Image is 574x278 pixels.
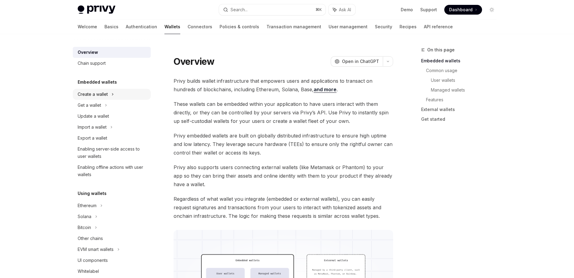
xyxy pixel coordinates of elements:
[104,19,118,34] a: Basics
[78,19,97,34] a: Welcome
[219,4,326,15] button: Search...⌘K
[126,19,157,34] a: Authentication
[78,49,98,56] div: Overview
[431,85,502,95] a: Managed wallets
[420,7,437,13] a: Support
[421,56,502,66] a: Embedded wallets
[78,78,117,86] h5: Embedded wallets
[426,66,502,75] a: Common usage
[314,86,336,93] a: and more
[78,190,107,197] h5: Using wallets
[78,246,114,253] div: EVM smart wallets
[78,123,107,131] div: Import a wallet
[73,255,151,266] a: UI components
[78,145,147,160] div: Enabling server-side access to user wallets
[266,19,321,34] a: Transaction management
[78,268,99,275] div: Whitelabel
[73,144,151,162] a: Enabling server-side access to user wallets
[174,195,393,220] span: Regardless of what wallet you integrate (embedded or external wallets), you can easily request si...
[78,257,108,264] div: UI components
[73,162,151,180] a: Enabling offline actions with user wallets
[174,131,393,157] span: Privy embedded wallets are built on globally distributed infrastructure to ensure high uptime and...
[174,163,393,189] span: Privy also supports users connecting external wallets (like Metamask or Phantom) to your app so t...
[73,233,151,244] a: Other chains
[431,75,502,85] a: User wallets
[73,266,151,277] a: Whitelabel
[78,60,106,67] div: Chain support
[164,19,180,34] a: Wallets
[73,111,151,122] a: Update a wallet
[342,58,379,64] span: Open in ChatGPT
[421,105,502,114] a: External wallets
[487,5,497,15] button: Toggle dark mode
[375,19,392,34] a: Security
[329,4,355,15] button: Ask AI
[426,95,502,105] a: Features
[78,235,103,242] div: Other chains
[78,5,115,14] img: light logo
[174,100,393,125] span: These wallets can be embedded within your application to have users interact with them directly, ...
[331,56,383,67] button: Open in ChatGPT
[444,5,482,15] a: Dashboard
[78,102,101,109] div: Get a wallet
[220,19,259,34] a: Policies & controls
[315,7,322,12] span: ⌘ K
[424,19,453,34] a: API reference
[78,224,91,231] div: Bitcoin
[400,19,417,34] a: Recipes
[73,133,151,144] a: Export a wallet
[231,6,248,13] div: Search...
[78,134,107,142] div: Export a wallet
[174,77,393,94] span: Privy builds wallet infrastructure that empowers users and applications to transact on hundreds o...
[78,213,91,220] div: Solana
[339,7,351,13] span: Ask AI
[401,7,413,13] a: Demo
[449,7,473,13] span: Dashboard
[421,114,502,124] a: Get started
[78,113,109,120] div: Update a wallet
[329,19,368,34] a: User management
[188,19,212,34] a: Connectors
[427,46,455,54] span: On this page
[73,47,151,58] a: Overview
[73,58,151,69] a: Chain support
[78,202,97,209] div: Ethereum
[78,91,108,98] div: Create a wallet
[174,56,215,67] h1: Overview
[78,164,147,178] div: Enabling offline actions with user wallets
